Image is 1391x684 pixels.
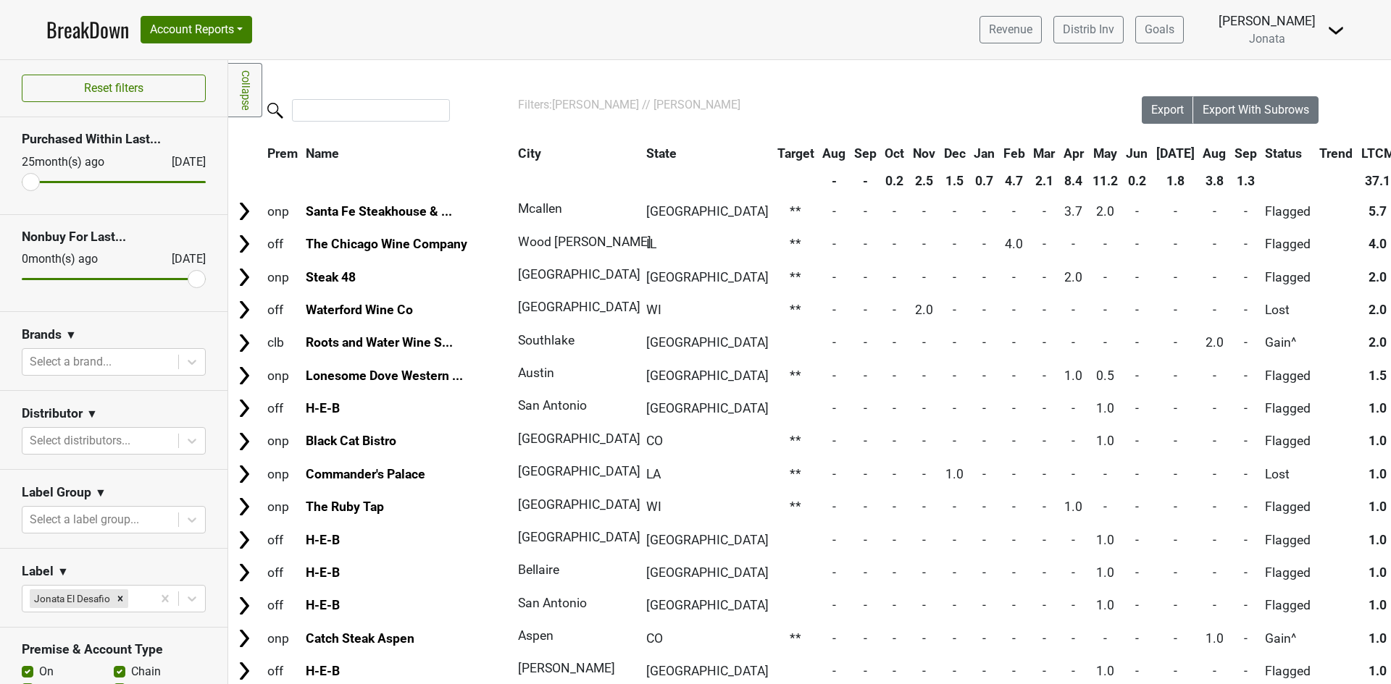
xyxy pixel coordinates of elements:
[1213,467,1216,481] span: -
[1096,434,1114,448] span: 1.0
[306,146,339,161] span: Name
[851,140,880,166] th: Sep: activate to sort column ascending
[1103,237,1107,251] span: -
[233,431,255,452] img: Arrow right
[646,434,663,448] span: CO
[233,332,255,354] img: Arrow right
[233,299,255,321] img: Arrow right
[306,368,463,383] a: Lonesome Dove Western ...
[922,434,926,448] span: -
[264,195,301,227] td: onp
[832,270,836,284] span: -
[1203,103,1309,117] span: Export With Subrows
[1103,467,1107,481] span: -
[1135,499,1139,514] span: -
[1064,499,1082,514] span: 1.0
[1213,434,1216,448] span: -
[1043,335,1046,350] span: -
[1369,434,1387,448] span: 1.0
[264,261,301,292] td: onp
[864,303,867,317] span: -
[39,663,54,680] label: On
[909,168,939,194] th: 2.5
[643,140,772,166] th: State: activate to sort column ascending
[1072,434,1075,448] span: -
[264,458,301,489] td: onp
[1319,146,1353,161] span: Trend
[832,467,836,481] span: -
[1135,270,1139,284] span: -
[1174,368,1177,383] span: -
[65,326,77,344] span: ▼
[518,431,640,446] span: [GEOGRAPHIC_DATA]
[1262,524,1315,555] td: Flagged
[832,237,836,251] span: -
[777,146,814,161] span: Target
[940,140,969,166] th: Dec: activate to sort column ascending
[832,401,836,415] span: -
[233,529,255,551] img: Arrow right
[1012,434,1016,448] span: -
[1213,237,1216,251] span: -
[1043,237,1046,251] span: -
[95,484,106,502] span: ▼
[864,467,867,481] span: -
[1060,168,1087,194] th: 8.4
[233,397,255,419] img: Arrow right
[306,631,414,646] a: Catch Steak Aspen
[1244,204,1248,219] span: -
[1262,261,1315,292] td: Flagged
[1174,335,1177,350] span: -
[233,463,255,485] img: Arrow right
[57,563,69,580] span: ▼
[1262,491,1315,523] td: Flagged
[953,303,956,317] span: -
[159,250,206,268] div: [DATE]
[306,204,452,219] a: Santa Fe Steakhouse & ...
[518,235,651,249] span: Wood [PERSON_NAME]
[979,16,1042,43] a: Revenue
[306,434,396,448] a: Black Cat Bistro
[1262,426,1315,457] td: Flagged
[518,267,640,282] span: [GEOGRAPHIC_DATA]
[1064,204,1082,219] span: 3.7
[909,140,939,166] th: Nov: activate to sort column ascending
[953,499,956,514] span: -
[922,368,926,383] span: -
[1231,140,1261,166] th: Sep: activate to sort column ascending
[306,303,413,317] a: Waterford Wine Co
[230,140,262,166] th: &nbsp;: activate to sort column ascending
[1262,195,1315,227] td: Flagged
[1244,335,1248,350] span: -
[882,140,908,166] th: Oct: activate to sort column ascending
[851,168,880,194] th: -
[518,464,640,478] span: [GEOGRAPHIC_DATA]
[1064,368,1082,383] span: 1.0
[518,333,575,347] span: Southlake
[1369,303,1387,317] span: 2.0
[1135,16,1184,43] a: Goals
[1213,204,1216,219] span: -
[864,434,867,448] span: -
[922,467,926,481] span: -
[982,499,986,514] span: -
[1174,499,1177,514] span: -
[1193,96,1319,124] button: Export With Subrows
[953,270,956,284] span: -
[303,140,514,166] th: Name: activate to sort column ascending
[306,237,467,251] a: The Chicago Wine Company
[945,467,964,481] span: 1.0
[1135,434,1139,448] span: -
[1089,140,1121,166] th: May: activate to sort column ascending
[1244,303,1248,317] span: -
[233,562,255,583] img: Arrow right
[893,467,896,481] span: -
[1043,303,1046,317] span: -
[264,294,301,325] td: off
[159,153,206,171] div: [DATE]
[1174,401,1177,415] span: -
[1213,401,1216,415] span: -
[22,132,206,147] h3: Purchased Within Last...
[953,335,956,350] span: -
[922,237,926,251] span: -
